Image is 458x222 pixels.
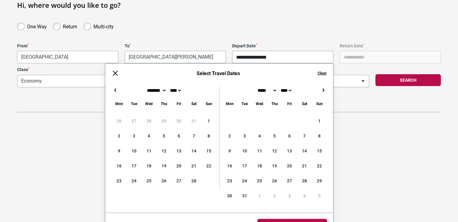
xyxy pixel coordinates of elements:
[125,51,226,63] span: Berlin, Germany
[232,43,333,49] label: Depart Date
[63,22,77,30] label: Return
[252,100,267,107] div: Wednesday
[297,158,312,173] div: 21
[312,188,327,203] div: 5
[186,128,201,143] div: 7
[126,143,141,158] div: 10
[312,173,327,188] div: 29
[319,86,327,94] button: →
[282,143,297,158] div: 13
[156,128,171,143] div: 5
[201,158,216,173] div: 22
[141,158,156,173] div: 18
[156,173,171,188] div: 26
[112,173,126,188] div: 23
[252,158,267,173] div: 18
[186,173,201,188] div: 28
[252,143,267,158] div: 11
[237,158,252,173] div: 17
[297,100,312,107] div: Saturday
[171,113,186,128] div: 30
[126,158,141,173] div: 17
[237,100,252,107] div: Tuesday
[222,188,237,203] div: 30
[141,113,156,128] div: 28
[112,128,126,143] div: 2
[312,158,327,173] div: 22
[125,70,311,76] h6: Select Travel Dates
[186,143,201,158] div: 14
[186,100,201,107] div: Saturday
[171,100,186,107] div: Friday
[17,67,190,72] label: Class
[312,143,327,158] div: 15
[282,173,297,188] div: 27
[141,100,156,107] div: Wednesday
[317,70,327,76] button: Clear
[282,158,297,173] div: 20
[126,128,141,143] div: 3
[267,188,282,203] div: 2
[93,22,114,30] label: Multi-city
[222,128,237,143] div: 2
[222,143,237,158] div: 9
[171,143,186,158] div: 13
[141,143,156,158] div: 11
[17,1,441,9] h1: Hi, where would you like to go?
[267,128,282,143] div: 5
[201,113,216,128] div: 1
[222,158,237,173] div: 16
[252,188,267,203] div: 1
[156,143,171,158] div: 12
[282,100,297,107] div: Friday
[156,113,171,128] div: 29
[17,51,118,63] span: Shanghai, China
[156,158,171,173] div: 19
[312,100,327,107] div: Sunday
[375,74,441,86] button: Search
[312,128,327,143] div: 8
[267,143,282,158] div: 12
[201,100,216,107] div: Sunday
[297,173,312,188] div: 28
[112,100,126,107] div: Monday
[201,143,216,158] div: 15
[126,173,141,188] div: 24
[297,128,312,143] div: 7
[237,188,252,203] div: 31
[17,43,118,49] label: From
[141,128,156,143] div: 4
[171,128,186,143] div: 6
[186,158,201,173] div: 21
[267,158,282,173] div: 19
[171,158,186,173] div: 20
[126,113,141,128] div: 27
[17,75,190,87] span: Economy
[125,43,226,49] label: To
[112,113,126,128] div: 26
[112,158,126,173] div: 16
[282,128,297,143] div: 6
[267,100,282,107] div: Thursday
[252,128,267,143] div: 4
[156,100,171,107] div: Thursday
[237,143,252,158] div: 10
[237,173,252,188] div: 24
[186,113,201,128] div: 31
[282,188,297,203] div: 3
[297,188,312,203] div: 4
[201,128,216,143] div: 8
[237,128,252,143] div: 3
[112,143,126,158] div: 9
[297,143,312,158] div: 14
[112,86,119,94] button: ←
[27,22,47,30] label: One Way
[126,100,141,107] div: Tuesday
[222,100,237,107] div: Monday
[141,173,156,188] div: 25
[267,173,282,188] div: 26
[252,173,267,188] div: 25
